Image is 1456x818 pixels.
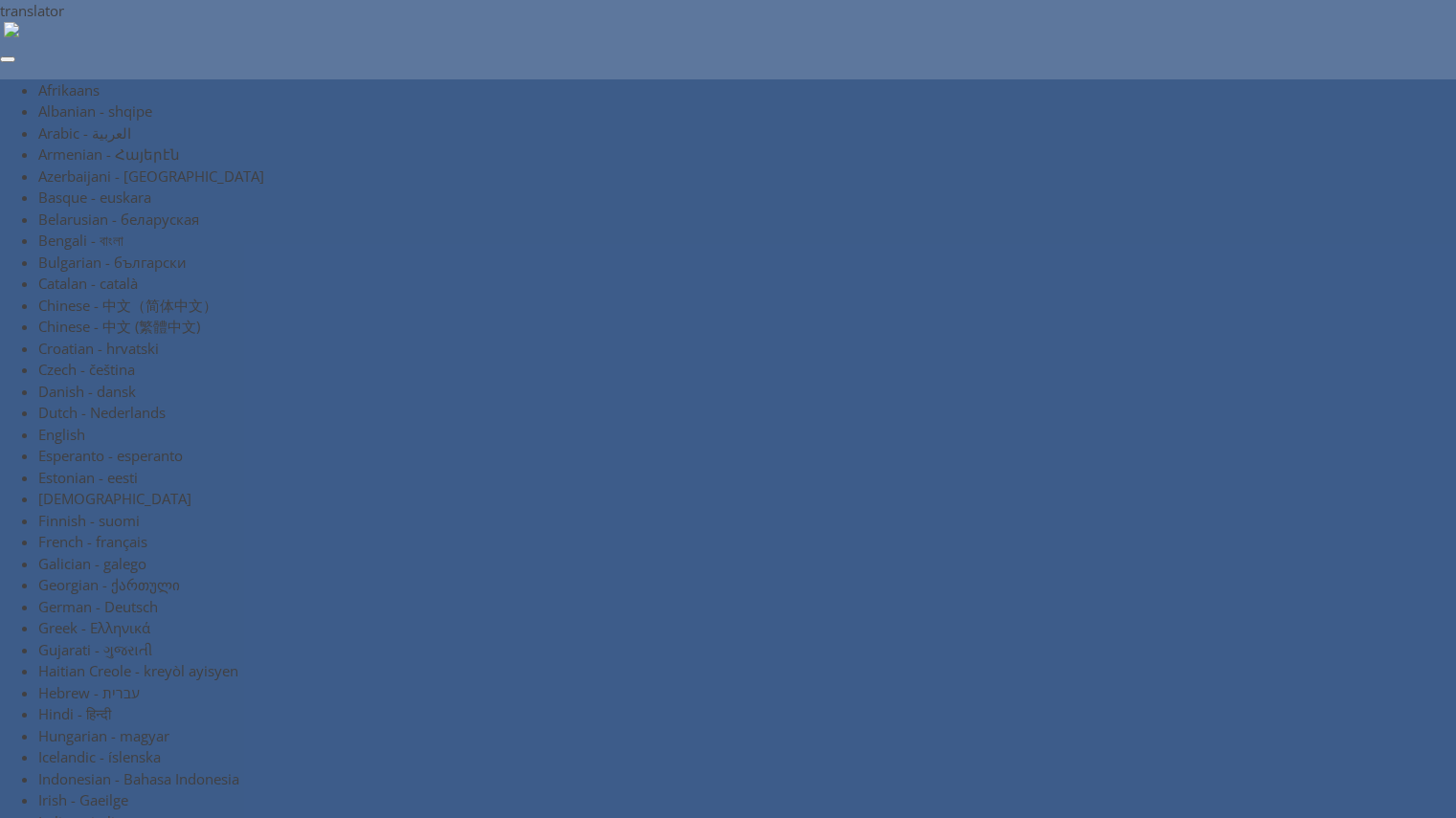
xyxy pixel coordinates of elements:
a: Afrikaans [38,80,100,99]
a: Irish - Gaeilge [38,790,128,809]
a: Albanian - shqipe [38,101,152,121]
a: Armenian - Հայերէն [38,144,180,164]
a: Greek - Ελληνικά [38,618,150,637]
a: Galician - galego [38,554,146,573]
a: Dutch - Nederlands [38,403,166,422]
a: French - français [38,532,147,551]
a: Gujarati - ગુજરાતી [38,640,152,659]
a: Chinese - 中文（简体中文） [38,296,217,315]
a: Czech - čeština [38,360,135,379]
a: Danish - dansk [38,382,136,401]
a: Croatian - hrvatski [38,339,159,358]
a: Bulgarian - български [38,253,187,272]
img: right-arrow.png [4,22,19,37]
a: English [38,425,85,444]
a: Georgian - ქართული [38,575,180,594]
a: Bengali - বাংলা [38,231,123,250]
a: Belarusian - беларуская [38,210,199,229]
a: Catalan - català [38,274,138,293]
a: [DEMOGRAPHIC_DATA] [38,489,191,508]
a: Haitian Creole - kreyòl ayisyen [38,661,238,680]
a: Basque - euskara [38,188,151,207]
a: Estonian - eesti [38,468,138,487]
a: German - Deutsch [38,597,158,616]
a: Esperanto - esperanto [38,446,183,465]
a: Azerbaijani - [GEOGRAPHIC_DATA] [38,166,264,186]
a: Indonesian - Bahasa Indonesia [38,769,239,788]
a: Arabic - ‎‫العربية‬‎ [38,123,131,143]
a: Icelandic - íslenska [38,747,161,766]
a: Chinese - 中文 (繁體中文) [38,317,200,336]
a: Hebrew - ‎‫עברית‬‎ [38,683,140,702]
a: Finnish - suomi [38,511,140,530]
a: Hungarian - magyar [38,726,169,745]
a: Hindi - हिन्दी [38,704,111,723]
